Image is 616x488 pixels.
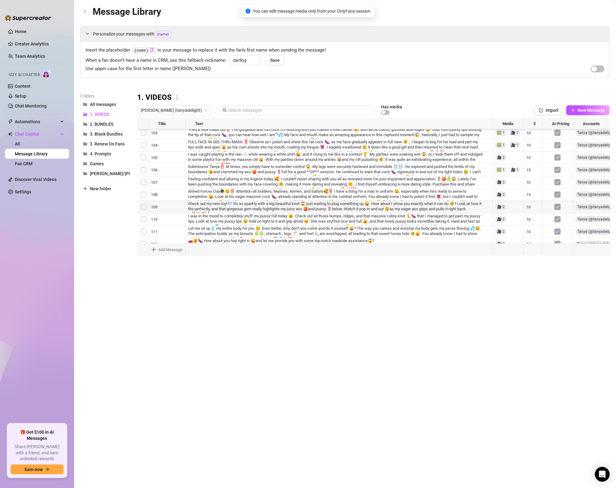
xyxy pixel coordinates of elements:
[154,31,171,38] span: {name}
[83,122,87,126] span: folder
[80,119,130,129] button: 2. BUNDLES
[90,132,123,137] span: 3. Blank Bundles
[546,108,559,113] span: Import
[253,8,371,15] span: You can edit message media only from your OnlyFans session
[83,112,87,116] span: folder-open
[83,187,87,191] span: plus
[81,27,610,41] div: Personalize your messages with{name}
[83,162,87,166] span: folder
[80,99,130,109] button: All messages
[381,105,402,109] article: Has media
[595,467,610,482] div: Open Intercom Messenger
[80,139,130,149] button: 3. Renew On Fans
[90,186,111,191] span: New folder
[150,48,154,52] span: copy
[15,54,45,59] a: Team Analytics
[45,467,49,472] span: arrow-right
[270,58,280,63] span: Save
[83,9,87,14] span: arrow-left
[10,444,64,462] span: Share [PERSON_NAME] with a friend, and earn unlimited rewards
[83,142,87,146] span: folder
[83,171,87,176] span: folder
[571,108,575,112] span: plus
[90,112,109,117] span: 1. VIDEOS
[90,161,104,166] span: Games
[15,161,32,166] a: Fan CRM
[15,129,59,139] span: Chat Copilot
[137,93,172,103] h3: 1. VIDEOS
[83,102,87,107] span: folder
[8,119,13,124] span: thunderbolt
[141,106,207,115] span: Tanya (tanyadelight)
[15,94,26,99] a: Setup
[15,151,48,156] a: Message Library
[80,169,130,179] button: [PERSON_NAME]/[PERSON_NAME]
[86,32,89,36] span: expanded
[223,108,227,112] span: search
[83,132,87,136] span: folder
[93,31,605,38] span: Personalize your messages with
[8,132,12,136] img: Chat Copilot
[90,122,113,127] span: 2. BUNDLES
[86,47,605,54] span: Insert the placeholder in your message to replace it with the fan’s first name when sending the m...
[15,103,47,108] a: Chat Monitoring
[80,149,130,159] button: 4. Prompts
[86,57,226,64] span: When a fan doesn’t have a name in CRM, use this fallback nickname:
[174,95,180,100] span: more
[15,141,20,146] a: All
[15,177,57,182] a: Discover Viral Videos
[42,69,52,78] img: AI Chatter
[578,108,605,113] span: New Message
[15,117,59,127] span: Automations
[265,55,285,65] button: Save
[539,108,543,112] span: import
[534,105,564,115] button: Import
[5,15,51,21] img: logo-BBDzfeDw.svg
[80,159,130,169] button: Games
[132,47,156,54] code: {name}
[566,105,610,115] button: New Message
[15,84,31,89] a: Content
[15,29,27,34] a: Home
[90,141,125,146] span: 3. Renew On Fans
[204,108,208,112] span: team
[80,129,130,139] button: 3. Blank Bundles
[90,102,116,107] span: All messages
[25,467,43,472] span: Earn now
[9,72,40,78] span: Izzy AI Chatter
[80,109,130,119] button: 1. VIDEOS
[86,65,211,73] span: Use upper case for the first letter in name ([PERSON_NAME])
[15,189,31,194] a: Settings
[80,184,130,194] button: New folder
[150,48,154,53] button: Click to Copy
[245,9,250,14] span: info-circle
[90,151,111,156] span: 4. Prompts
[80,93,130,99] article: Folders
[228,107,370,114] input: Search messages
[10,429,64,441] span: 🎁 Get $100 in AI Messages
[15,39,64,49] a: Creator Analytics
[93,4,161,19] article: Message Library
[90,171,158,176] span: [PERSON_NAME]/[PERSON_NAME]
[83,152,87,156] span: folder
[10,465,64,474] button: Earn nowarrow-right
